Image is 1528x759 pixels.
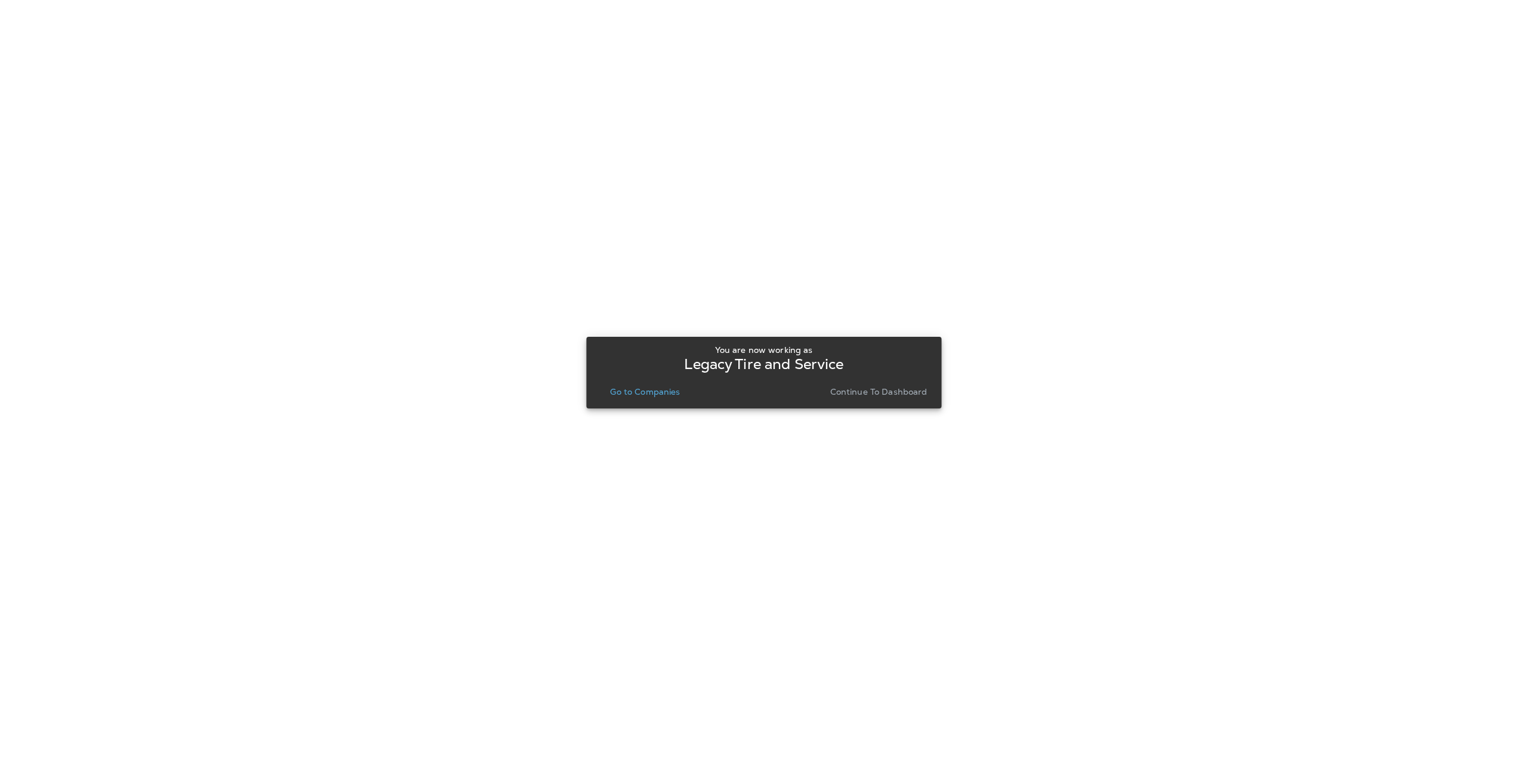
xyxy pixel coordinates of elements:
p: Go to Companies [610,387,680,397]
p: You are now working as [715,345,812,355]
button: Continue to Dashboard [825,383,932,400]
p: Legacy Tire and Service [684,359,843,369]
button: Go to Companies [605,383,685,400]
p: Continue to Dashboard [830,387,928,397]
